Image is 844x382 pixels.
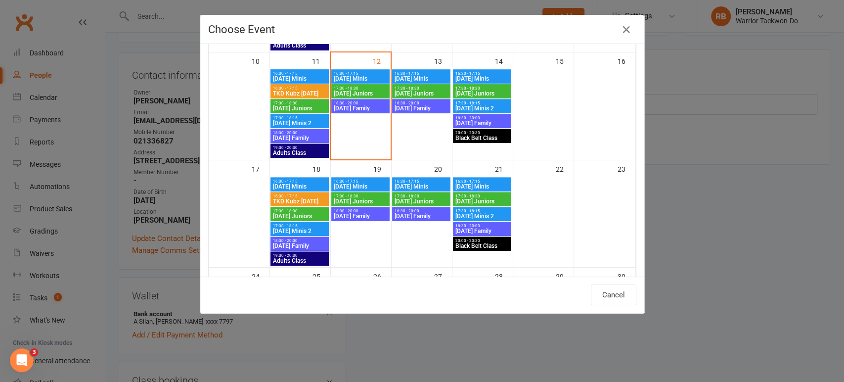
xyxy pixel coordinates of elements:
[455,71,509,76] span: 16:30 - 17:15
[272,258,327,264] span: Adults Class
[394,198,448,204] span: [DATE] Juniors
[434,52,452,69] div: 13
[333,105,388,111] span: [DATE] Family
[30,348,38,356] span: 3
[373,268,391,284] div: 26
[272,253,327,258] span: 19:30 - 20:30
[434,160,452,177] div: 20
[394,184,448,190] span: [DATE] Minis
[272,131,327,135] span: 18:30 - 20:00
[556,268,574,284] div: 29
[272,224,327,228] span: 17:30 - 18:15
[455,116,509,120] span: 18:30 - 20:00
[618,268,635,284] div: 30
[556,160,574,177] div: 22
[455,101,509,105] span: 17:30 - 18:15
[394,91,448,96] span: [DATE] Juniors
[394,213,448,219] span: [DATE] Family
[394,179,448,184] span: 16:30 - 17:15
[455,91,509,96] span: [DATE] Juniors
[394,194,448,198] span: 17:30 - 18:30
[272,76,327,82] span: [DATE] Minis
[272,150,327,156] span: Adults Class
[618,52,635,69] div: 16
[394,209,448,213] span: 18:30 - 20:00
[272,145,327,150] span: 19:30 - 20:30
[10,348,34,372] iframe: Intercom live chat
[312,268,330,284] div: 25
[373,160,391,177] div: 19
[455,120,509,126] span: [DATE] Family
[272,179,327,184] span: 16:30 - 17:15
[495,268,513,284] div: 28
[252,268,269,284] div: 24
[591,285,636,305] button: Cancel
[272,105,327,111] span: [DATE] Juniors
[455,243,509,249] span: Black Belt Class
[455,105,509,111] span: [DATE] Minis 2
[455,179,509,184] span: 16:30 - 17:15
[455,76,509,82] span: [DATE] Minis
[272,91,327,96] span: TKD Kubz [DATE]
[333,213,388,219] span: [DATE] Family
[455,239,509,243] span: 20:00 - 20:30
[333,86,388,91] span: 17:30 - 18:30
[455,198,509,204] span: [DATE] Juniors
[556,52,574,69] div: 15
[455,224,509,228] span: 18:30 - 20:00
[333,71,388,76] span: 16:30 - 17:15
[272,116,327,120] span: 17:30 - 18:15
[333,194,388,198] span: 17:30 - 18:30
[272,209,327,213] span: 17:30 - 18:30
[272,213,327,219] span: [DATE] Juniors
[333,91,388,96] span: [DATE] Juniors
[394,101,448,105] span: 18:30 - 20:00
[272,194,327,198] span: 16:30 - 17:15
[333,209,388,213] span: 18:30 - 20:00
[455,86,509,91] span: 17:30 - 18:30
[312,160,330,177] div: 18
[394,76,448,82] span: [DATE] Minis
[272,101,327,105] span: 17:30 - 18:30
[455,213,509,219] span: [DATE] Minis 2
[495,52,513,69] div: 14
[333,184,388,190] span: [DATE] Minis
[455,194,509,198] span: 17:30 - 18:30
[252,52,269,69] div: 10
[333,76,388,82] span: [DATE] Minis
[272,228,327,234] span: [DATE] Minis 2
[455,131,509,135] span: 20:00 - 20:30
[272,198,327,204] span: TKD Kubz [DATE]
[272,120,327,126] span: [DATE] Minis 2
[333,179,388,184] span: 16:30 - 17:15
[618,160,635,177] div: 23
[455,184,509,190] span: [DATE] Minis
[394,86,448,91] span: 17:30 - 18:30
[373,52,391,69] div: 12
[455,135,509,141] span: Black Belt Class
[455,228,509,234] span: [DATE] Family
[394,105,448,111] span: [DATE] Family
[252,160,269,177] div: 17
[394,71,448,76] span: 16:30 - 17:15
[272,135,327,141] span: [DATE] Family
[455,209,509,213] span: 17:30 - 18:15
[333,198,388,204] span: [DATE] Juniors
[208,23,636,36] h4: Choose Event
[495,160,513,177] div: 21
[333,101,388,105] span: 18:30 - 20:00
[272,86,327,91] span: 16:30 - 17:15
[434,268,452,284] div: 27
[272,239,327,243] span: 18:30 - 20:00
[272,43,327,48] span: Adults Class
[272,243,327,249] span: [DATE] Family
[619,22,634,38] button: Close
[272,71,327,76] span: 16:30 - 17:15
[312,52,330,69] div: 11
[272,184,327,190] span: [DATE] Minis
